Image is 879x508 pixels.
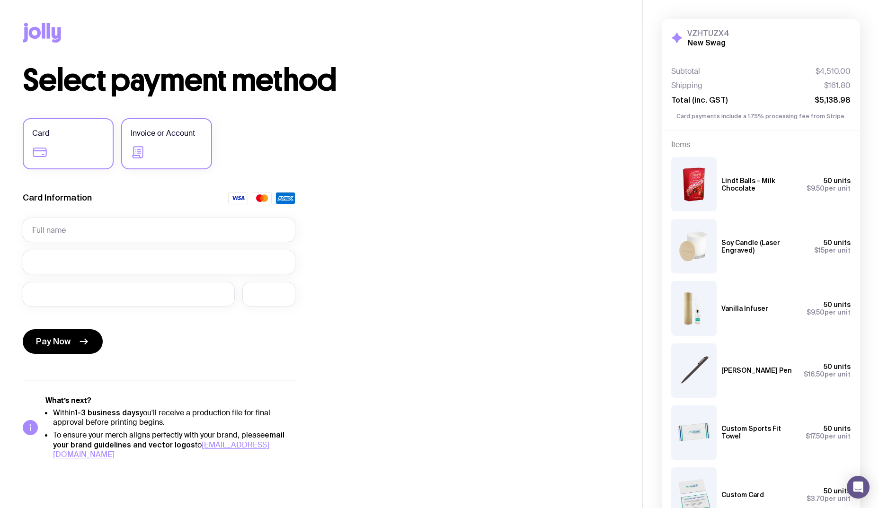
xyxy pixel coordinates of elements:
button: Pay Now [23,329,103,354]
strong: 1-3 business days [75,408,140,417]
span: $161.80 [824,81,851,90]
span: per unit [807,308,851,316]
li: Within you'll receive a production file for final approval before printing begins. [53,408,295,427]
span: Pay Now [36,336,71,347]
h3: Lindt Balls - Milk Chocolate [721,177,799,192]
h5: What’s next? [45,396,295,405]
span: per unit [807,184,851,192]
span: $3.70 [807,495,825,502]
span: 50 units [824,301,851,308]
li: To ensure your merch aligns perfectly with your brand, please to [53,430,295,459]
span: per unit [807,495,851,502]
iframe: Secure card number input frame [32,257,286,266]
h3: [PERSON_NAME] Pen [721,367,792,374]
span: Invoice or Account [131,128,195,139]
h3: Custom Sports Fit Towel [721,425,798,440]
span: $9.50 [807,184,825,192]
span: 50 units [824,239,851,246]
h3: Vanilla Infuser [721,305,768,312]
span: $5,138.98 [815,95,851,105]
iframe: Secure CVC input frame [252,289,286,298]
label: Card Information [23,192,92,203]
strong: email your brand guidelines and vector logos [53,430,284,449]
iframe: Secure expiration date input frame [32,289,225,298]
h2: New Swag [687,38,729,47]
span: 50 units [824,425,851,432]
span: per unit [814,246,851,254]
span: Total (inc. GST) [671,95,728,105]
h3: Custom Card [721,491,764,499]
h3: VZHTUZX4 [687,28,729,38]
span: $15 [814,246,825,254]
span: Shipping [671,81,702,90]
span: 50 units [824,487,851,495]
span: $9.50 [807,308,825,316]
span: 50 units [824,363,851,370]
span: $16.50 [804,370,825,378]
span: $17.50 [806,432,825,440]
span: per unit [806,432,851,440]
span: $4,510.00 [816,67,851,76]
p: Card payments include a 1.75% processing fee from Stripe. [671,112,851,121]
span: per unit [804,370,851,378]
span: Subtotal [671,67,700,76]
span: 50 units [824,177,851,184]
input: Full name [23,218,295,242]
h1: Select payment method [23,65,620,96]
div: Open Intercom Messenger [847,476,870,499]
a: [EMAIL_ADDRESS][DOMAIN_NAME] [53,440,269,459]
h4: Items [671,140,851,149]
h3: Soy Candle (Laser Engraved) [721,239,807,254]
span: Card [32,128,50,139]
